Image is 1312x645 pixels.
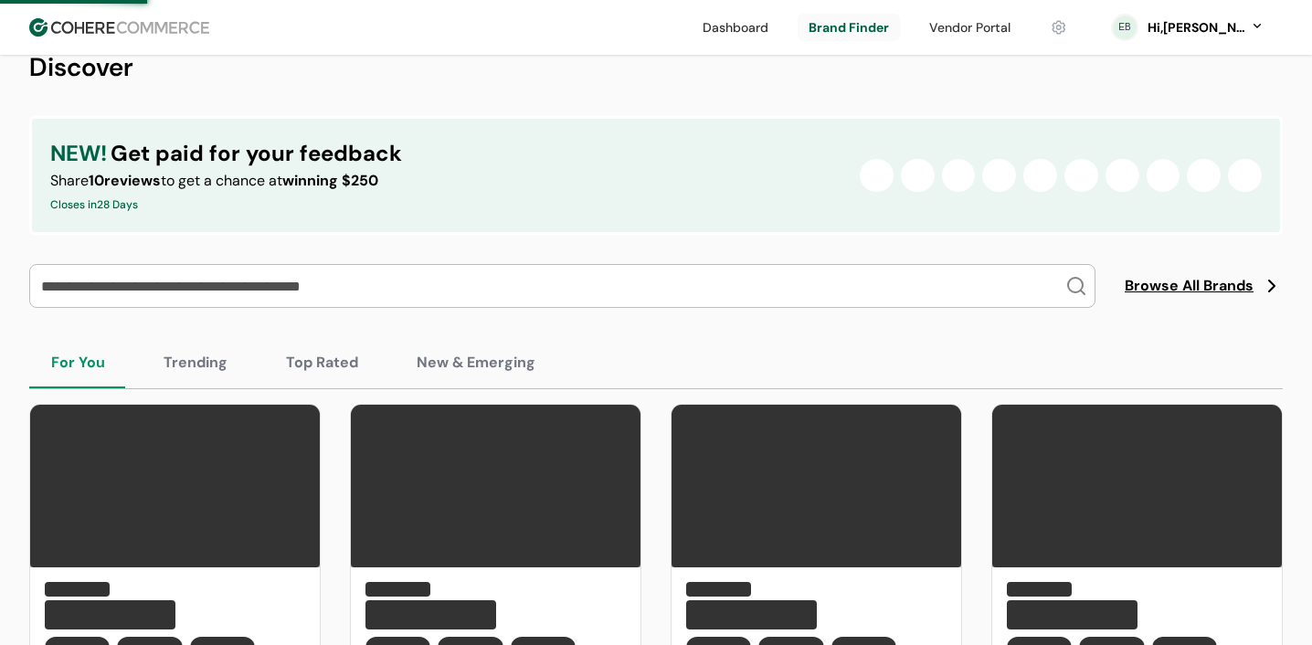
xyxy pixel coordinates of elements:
[29,18,209,37] img: Cohere Logo
[29,337,127,388] button: For You
[111,137,402,170] span: Get paid for your feedback
[89,171,161,190] span: 10 reviews
[50,171,89,190] span: Share
[1125,275,1283,297] a: Browse All Brands
[1111,14,1138,41] svg: 0 percent
[161,171,282,190] span: to get a chance at
[264,337,380,388] button: Top Rated
[142,337,249,388] button: Trending
[1146,18,1264,37] button: Hi,[PERSON_NAME]
[1146,18,1246,37] div: Hi, [PERSON_NAME]
[50,137,107,170] span: NEW!
[1125,275,1254,297] span: Browse All Brands
[50,196,402,214] div: Closes in 28 Days
[395,337,557,388] button: New & Emerging
[282,171,378,190] span: winning $250
[29,50,133,84] span: Discover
